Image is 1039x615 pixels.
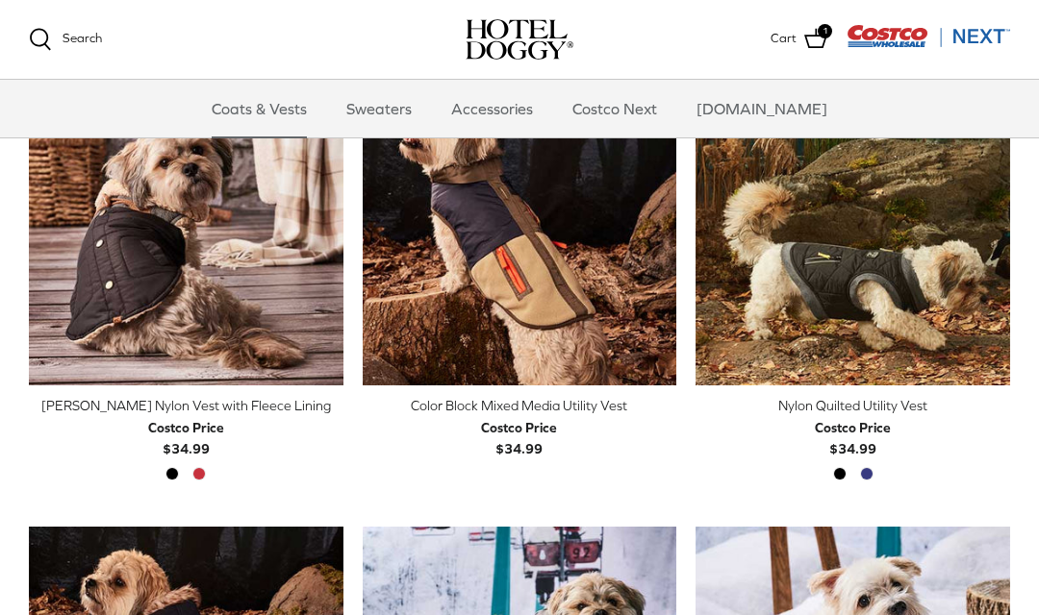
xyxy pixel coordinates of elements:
div: Costco Price [815,417,891,438]
div: Costco Price [481,417,557,438]
a: [DOMAIN_NAME] [679,80,845,137]
img: tan dog wearing a blue & brown vest [363,72,677,386]
span: Cart [771,29,797,49]
a: Cart 1 [771,27,827,52]
a: Nylon Quilted Utility Vest [696,72,1010,386]
a: Coats & Vests [194,80,324,137]
b: $34.99 [148,417,224,456]
a: hoteldoggy.com hoteldoggycom [466,19,573,60]
div: [PERSON_NAME] Nylon Vest with Fleece Lining [29,395,343,416]
a: Accessories [434,80,550,137]
a: Color Block Mixed Media Utility Vest Costco Price$34.99 [363,395,677,459]
a: Search [29,28,102,51]
a: [PERSON_NAME] Nylon Vest with Fleece Lining Costco Price$34.99 [29,395,343,459]
a: Color Block Mixed Media Utility Vest [363,72,677,386]
b: $34.99 [481,417,557,456]
a: Nylon Quilted Utility Vest Costco Price$34.99 [696,395,1010,459]
img: hoteldoggycom [466,19,573,60]
span: Search [63,31,102,45]
a: Costco Next [555,80,674,137]
div: Nylon Quilted Utility Vest [696,395,1010,416]
div: Color Block Mixed Media Utility Vest [363,395,677,416]
img: Costco Next [847,24,1010,48]
b: $34.99 [815,417,891,456]
div: Costco Price [148,417,224,438]
a: Sweaters [329,80,429,137]
a: Melton Nylon Vest with Fleece Lining [29,72,343,386]
a: Visit Costco Next [847,37,1010,51]
span: 1 [818,24,832,38]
